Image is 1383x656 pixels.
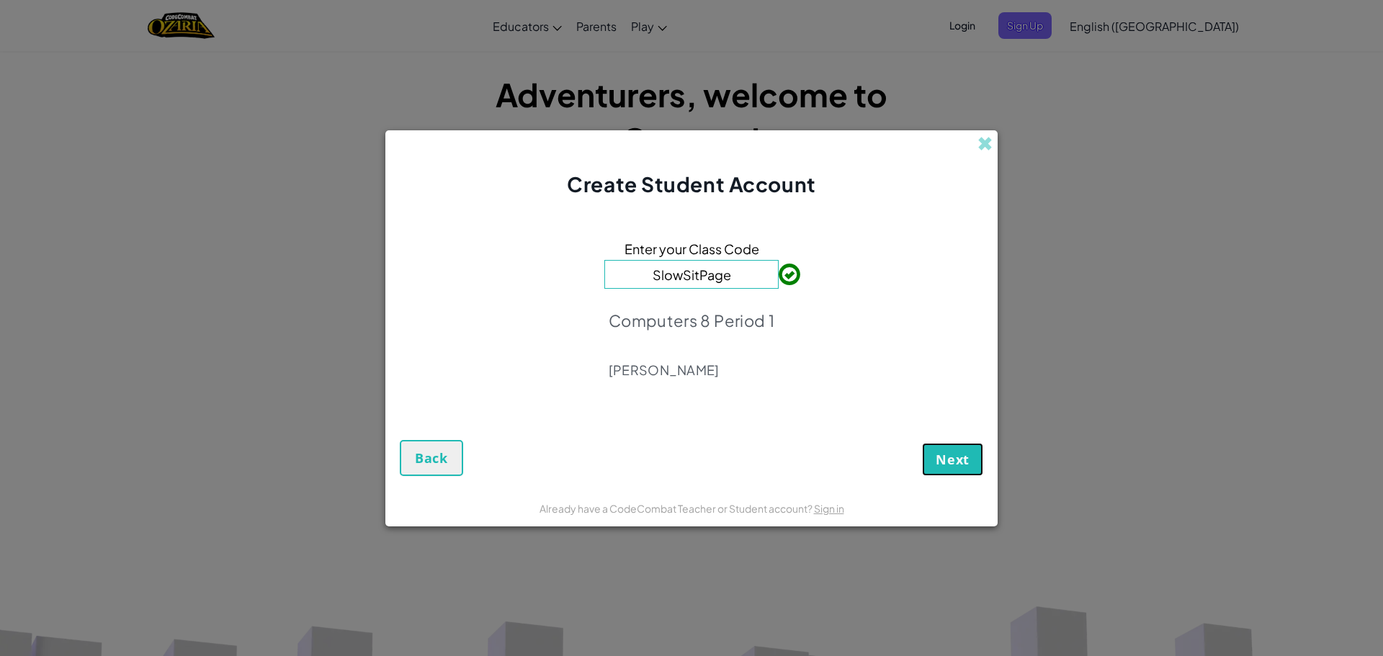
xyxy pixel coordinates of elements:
[814,502,844,515] a: Sign in
[922,443,983,476] button: Next
[567,171,815,197] span: Create Student Account
[415,449,448,467] span: Back
[609,310,774,331] p: Computers 8 Period 1
[936,451,970,468] span: Next
[400,440,463,476] button: Back
[625,238,759,259] span: Enter your Class Code
[609,361,774,379] p: [PERSON_NAME]
[540,502,814,515] span: Already have a CodeCombat Teacher or Student account?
